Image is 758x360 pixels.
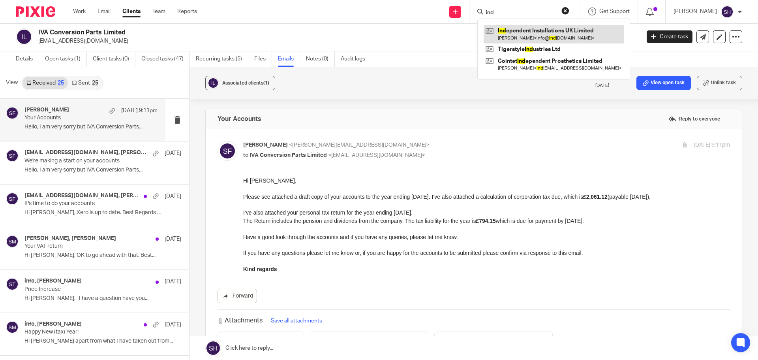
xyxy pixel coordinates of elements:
button: Unlink task [697,76,742,90]
img: svg%3E [6,192,19,205]
p: It's time to do your accounts [24,200,150,207]
span: to [243,153,248,158]
p: Your VAT return [24,243,150,250]
h4: info, [PERSON_NAME] [24,278,82,285]
img: svg%3E [218,141,237,161]
p: [PERSON_NAME] [674,8,717,15]
a: View open task [636,76,691,90]
p: Hi [PERSON_NAME], I have a question have you... [24,295,181,302]
a: Sent25 [68,77,102,89]
p: Happy New (tax) Year! [24,329,150,335]
p: [DATE] [165,278,181,286]
h4: Your Accounts [218,115,261,123]
p: Hi [PERSON_NAME] apart from what I have taken out from... [24,338,181,345]
a: Notes (0) [306,51,335,67]
a: Recurring tasks (5) [196,51,248,67]
button: FS_IVAConversionPartsLimited_31082025.pdf [434,332,553,349]
p: Your Accounts [24,115,131,121]
span: [PERSON_NAME] [243,142,288,148]
p: [DATE] [595,83,629,89]
img: svg%3E [207,77,219,89]
p: [DATE] [165,321,181,329]
img: svg%3E [16,28,32,45]
img: svg%3E [6,321,19,334]
label: Reply to everyone [666,113,722,125]
div: 25 [92,80,98,86]
button: Associated clients(1) [205,76,275,90]
a: Reports [177,8,197,15]
h4: [PERSON_NAME] [24,107,69,113]
h4: [PERSON_NAME], [PERSON_NAME] [24,235,116,242]
a: Work [73,8,86,15]
h3: Attachments [218,316,263,325]
a: Forward [218,289,257,303]
a: Received25 [23,77,68,89]
button: Save all attachments [268,317,325,325]
span: (1) [263,81,269,85]
p: [DATE] 9:11pm [694,141,730,149]
img: svg%3E [6,235,19,248]
h4: [EMAIL_ADDRESS][DOMAIN_NAME], [PERSON_NAME] [24,192,140,199]
a: Files [254,51,272,67]
a: Team [152,8,165,15]
span: View [6,79,18,87]
a: Open tasks (1) [45,51,87,67]
a: Audit logs [341,51,371,67]
p: [DATE] [165,149,181,157]
button: Clear [561,7,569,15]
p: Hi [PERSON_NAME], OK to go ahead with that. Best... [24,252,181,259]
img: Pixie [16,6,55,17]
p: Hi [PERSON_NAME], Xero is up to date. Best Regards ... [24,209,181,216]
span: <[EMAIL_ADDRESS][DOMAIN_NAME]> [328,153,425,158]
p: [DATE] [165,192,181,200]
input: Search [485,9,556,17]
p: We're making a start on your accounts [24,158,150,164]
p: Hello, I am very sorry but IVA Conversion Parts... [24,167,181,173]
div: 25 [58,80,64,86]
p: [DATE] [165,235,181,243]
a: Create task [647,30,692,43]
strong: £2,061.12 [340,17,364,23]
a: Emails [278,51,300,67]
img: svg%3E [721,6,734,18]
a: Client tasks (0) [93,51,135,67]
a: Email [98,8,111,15]
img: svg%3E [6,149,19,162]
p: Price Increase [24,286,150,293]
p: Hello, I am very sorry but IVA Conversion Parts... [24,124,158,130]
a: Clients [122,8,141,15]
p: [DATE] 9:11pm [121,107,158,115]
span: <[PERSON_NAME][EMAIL_ADDRESS][DOMAIN_NAME]> [289,142,430,148]
strong: £794.15 [233,41,253,47]
span: IVA Conversion Parts Limited [250,153,327,158]
img: svg%3E [6,278,19,290]
h4: info, [PERSON_NAME] [24,321,82,328]
h2: IVA Conversion Parts Limited [38,28,516,37]
button: DrewStephen_2025_1.pdf [218,332,304,349]
img: svg%3E [6,107,19,119]
p: [EMAIL_ADDRESS][DOMAIN_NAME] [38,37,635,45]
span: Get Support [599,9,630,14]
a: Closed tasks (47) [141,51,190,67]
button: IVA Conversion Parts Limited_310825_1.pdf [310,332,428,349]
a: Details [16,51,39,67]
span: Associated clients [222,81,269,85]
h4: [EMAIL_ADDRESS][DOMAIN_NAME], [PERSON_NAME] [24,149,149,156]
